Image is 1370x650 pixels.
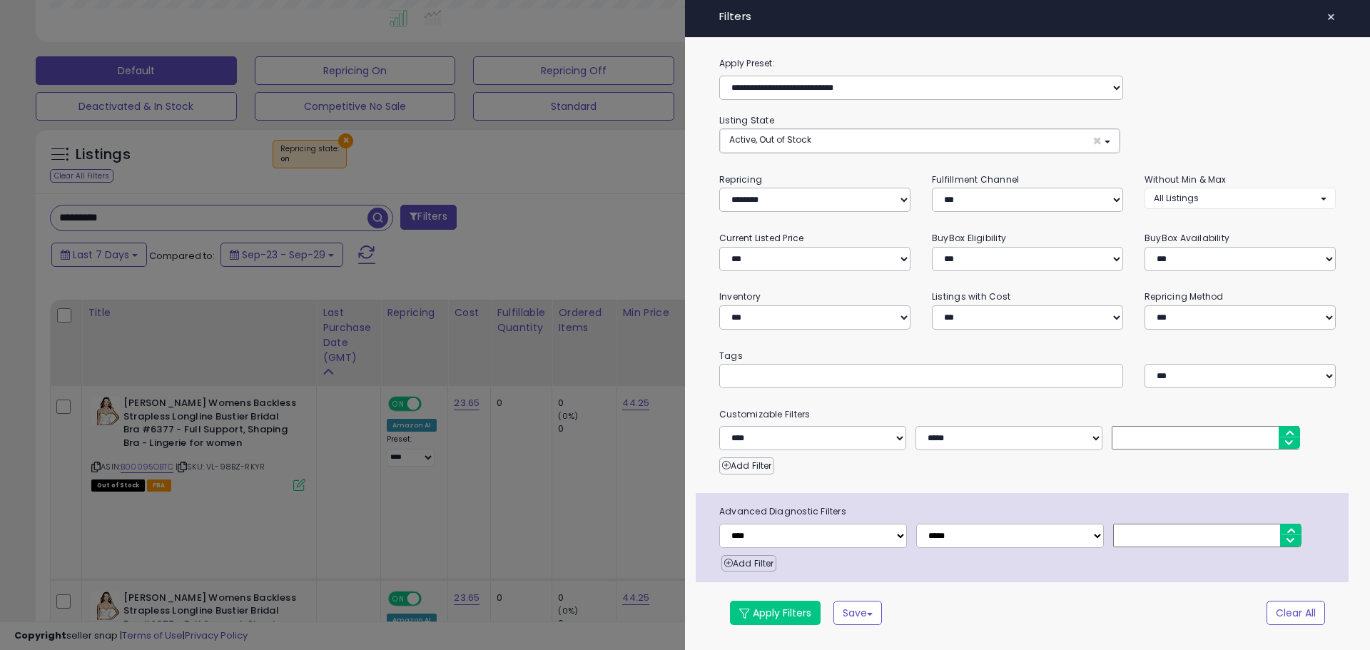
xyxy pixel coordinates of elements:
small: Listing State [719,114,774,126]
button: Clear All [1267,601,1325,625]
small: Listings with Cost [932,290,1010,303]
small: Without Min & Max [1145,173,1227,186]
button: Active, Out of Stock × [720,129,1120,153]
small: Repricing Method [1145,290,1224,303]
small: Fulfillment Channel [932,173,1019,186]
span: Active, Out of Stock [729,133,811,146]
h4: Filters [719,11,1336,23]
small: Inventory [719,290,761,303]
small: Customizable Filters [709,407,1346,422]
small: Tags [709,348,1346,364]
button: Add Filter [719,457,774,474]
span: × [1092,133,1102,148]
span: × [1326,7,1336,27]
button: Add Filter [721,555,776,572]
small: BuyBox Availability [1145,232,1229,244]
small: BuyBox Eligibility [932,232,1006,244]
button: All Listings [1145,188,1336,208]
span: Advanced Diagnostic Filters [709,504,1349,519]
small: Repricing [719,173,762,186]
button: Save [833,601,882,625]
label: Apply Preset: [709,56,1346,71]
button: Apply Filters [730,601,821,625]
small: Current Listed Price [719,232,803,244]
button: × [1321,7,1341,27]
span: All Listings [1154,192,1199,204]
